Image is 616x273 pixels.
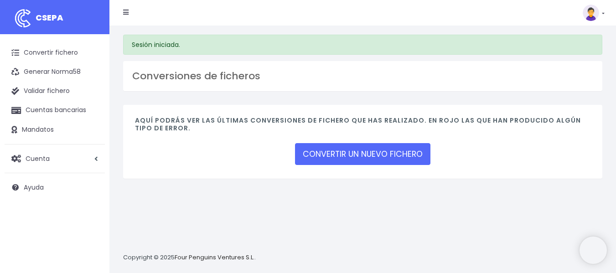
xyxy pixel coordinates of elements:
a: Mandatos [5,120,105,139]
h3: Conversiones de ficheros [132,70,593,82]
a: CONVERTIR UN NUEVO FICHERO [295,143,430,165]
a: Validar fichero [5,82,105,101]
a: Ayuda [5,178,105,197]
a: Cuentas bancarias [5,101,105,120]
img: profile [583,5,599,21]
p: Copyright © 2025 . [123,253,256,263]
span: Cuenta [26,154,50,163]
div: Sesión iniciada. [123,35,602,55]
span: Ayuda [24,183,44,192]
a: Cuenta [5,149,105,168]
a: Generar Norma58 [5,62,105,82]
a: Four Penguins Ventures S.L. [175,253,254,262]
h4: Aquí podrás ver las últimas conversiones de fichero que has realizado. En rojo las que han produc... [135,117,590,137]
span: CSEPA [36,12,63,23]
a: Convertir fichero [5,43,105,62]
img: logo [11,7,34,30]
